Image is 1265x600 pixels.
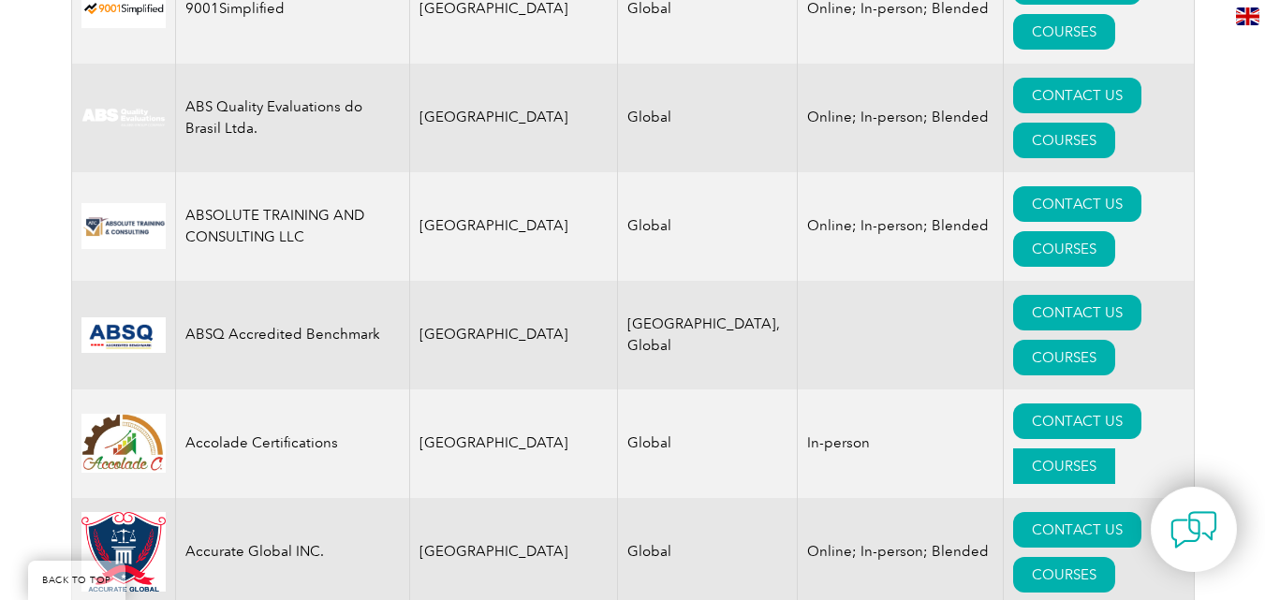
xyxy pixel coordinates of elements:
[28,561,125,600] a: BACK TO TOP
[409,172,618,281] td: [GEOGRAPHIC_DATA]
[175,281,409,389] td: ABSQ Accredited Benchmark
[409,64,618,172] td: [GEOGRAPHIC_DATA]
[409,281,618,389] td: [GEOGRAPHIC_DATA]
[798,172,1004,281] td: Online; In-person; Blended
[81,108,166,128] img: c92924ac-d9bc-ea11-a814-000d3a79823d-logo.jpg
[1013,295,1141,330] a: CONTACT US
[618,64,798,172] td: Global
[1013,186,1141,222] a: CONTACT US
[81,414,166,473] img: 1a94dd1a-69dd-eb11-bacb-002248159486-logo.jpg
[1013,512,1141,548] a: CONTACT US
[1013,340,1115,375] a: COURSES
[618,172,798,281] td: Global
[798,389,1004,498] td: In-person
[1013,123,1115,158] a: COURSES
[1013,403,1141,439] a: CONTACT US
[618,281,798,389] td: [GEOGRAPHIC_DATA], Global
[798,64,1004,172] td: Online; In-person; Blended
[175,172,409,281] td: ABSOLUTE TRAINING AND CONSULTING LLC
[1013,557,1115,593] a: COURSES
[618,389,798,498] td: Global
[175,389,409,498] td: Accolade Certifications
[1013,231,1115,267] a: COURSES
[175,64,409,172] td: ABS Quality Evaluations do Brasil Ltda.
[81,317,166,353] img: cc24547b-a6e0-e911-a812-000d3a795b83-logo.png
[1013,14,1115,50] a: COURSES
[1013,78,1141,113] a: CONTACT US
[1013,448,1115,484] a: COURSES
[1170,506,1217,553] img: contact-chat.png
[1236,7,1259,25] img: en
[81,203,166,249] img: 16e092f6-eadd-ed11-a7c6-00224814fd52-logo.png
[81,512,166,593] img: a034a1f6-3919-f011-998a-0022489685a1-logo.png
[409,389,618,498] td: [GEOGRAPHIC_DATA]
